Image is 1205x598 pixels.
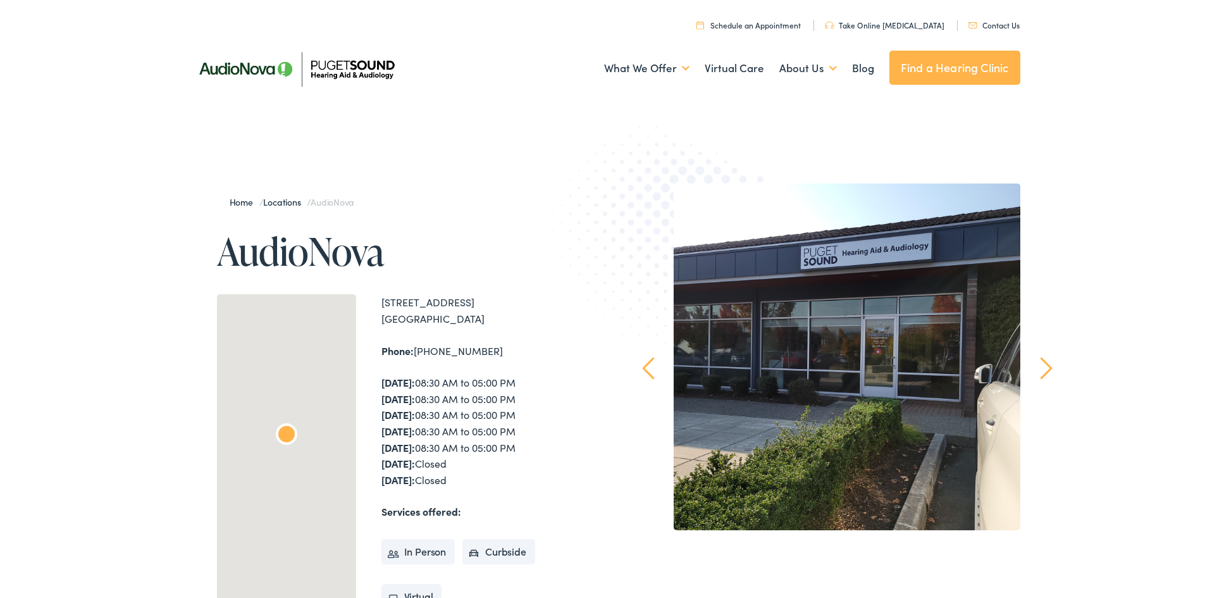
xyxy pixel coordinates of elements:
[263,196,307,208] a: Locations
[705,45,764,92] a: Virtual Care
[230,196,354,208] span: / /
[381,375,415,389] strong: [DATE]:
[381,440,415,454] strong: [DATE]:
[968,22,977,28] img: utility icon
[381,456,415,470] strong: [DATE]:
[889,51,1020,85] a: Find a Hearing Clinic
[696,21,704,29] img: utility icon
[696,20,801,30] a: Schedule an Appointment
[381,343,603,359] div: [PHONE_NUMBER]
[825,20,944,30] a: Take Online [MEDICAL_DATA]
[462,539,535,564] li: Curbside
[217,230,603,272] h1: AudioNova
[929,540,967,578] a: 5
[381,473,415,487] strong: [DATE]:
[727,540,765,578] a: 1
[1040,357,1052,380] a: Next
[381,539,455,564] li: In Person
[271,421,302,451] div: AudioNova
[642,357,654,380] a: Prev
[825,22,834,29] img: utility icon
[381,294,603,327] div: [STREET_ADDRESS] [GEOGRAPHIC_DATA]
[381,424,415,438] strong: [DATE]:
[381,504,461,518] strong: Services offered:
[779,45,837,92] a: About Us
[828,540,866,578] a: 3
[604,45,689,92] a: What We Offer
[852,45,874,92] a: Blog
[311,196,354,208] span: AudioNova
[879,540,917,578] a: 4
[381,408,415,421] strong: [DATE]:
[230,196,259,208] a: Home
[381,392,415,406] strong: [DATE]:
[381,344,414,358] strong: Phone:
[777,540,815,578] a: 2
[381,375,603,488] div: 08:30 AM to 05:00 PM 08:30 AM to 05:00 PM 08:30 AM to 05:00 PM 08:30 AM to 05:00 PM 08:30 AM to 0...
[968,20,1020,30] a: Contact Us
